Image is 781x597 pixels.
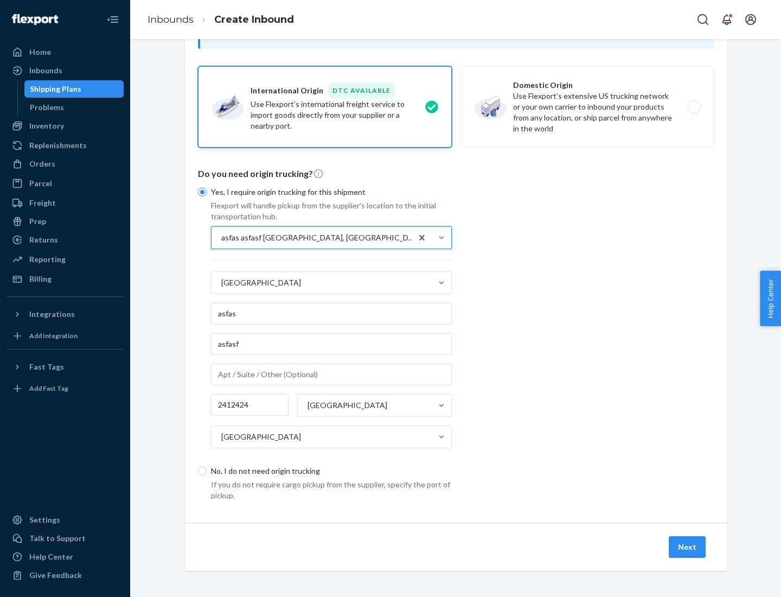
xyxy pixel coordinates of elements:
input: [GEOGRAPHIC_DATA] [306,400,308,411]
a: Problems [24,99,124,116]
div: Integrations [29,309,75,320]
a: Settings [7,511,124,529]
a: Inbounds [148,14,194,26]
div: Inventory [29,120,64,131]
a: Help Center [7,548,124,566]
button: Close Navigation [102,9,124,30]
input: Yes, I require origin trucking for this shipment [198,188,207,196]
input: Facility Name [211,303,452,325]
div: Fast Tags [29,361,64,372]
a: Talk to Support [7,530,124,547]
a: Create Inbound [214,14,294,26]
a: Home [7,43,124,61]
div: Help Center [29,551,73,562]
div: Settings [29,515,60,525]
button: Open account menu [740,9,761,30]
a: Freight [7,194,124,212]
a: Reporting [7,251,124,268]
a: Orders [7,155,124,173]
p: Yes, I require origin trucking for this shipment [211,187,452,198]
input: [GEOGRAPHIC_DATA] [220,431,221,442]
input: No, I do not need origin trucking [198,467,207,475]
button: Next [669,536,706,558]
div: Replenishments [29,140,87,151]
a: Add Fast Tag [7,380,124,397]
div: Shipping Plans [30,84,81,94]
div: [GEOGRAPHIC_DATA] [221,431,301,442]
div: Returns [29,234,58,245]
a: Billing [7,270,124,288]
input: Apt / Suite / Other (Optional) [211,364,452,385]
div: Prep [29,216,46,227]
img: Flexport logo [12,14,58,25]
input: Address [211,333,452,355]
button: Fast Tags [7,358,124,376]
a: Inventory [7,117,124,135]
p: No, I do not need origin trucking [211,466,452,477]
div: Reporting [29,254,66,265]
a: Inbounds [7,62,124,79]
span: Inbounding with your own carrier? [231,30,470,39]
a: Replenishments [7,137,124,154]
a: Shipping Plans [24,80,124,98]
div: [GEOGRAPHIC_DATA] [221,277,301,288]
a: Prep [7,213,124,230]
button: Help Center [760,271,781,326]
div: Give Feedback [29,570,82,581]
div: Talk to Support [29,533,86,544]
input: Postal Code [211,394,289,416]
div: Orders [29,158,55,169]
input: [GEOGRAPHIC_DATA] [220,277,221,288]
div: Add Fast Tag [29,384,68,393]
a: Returns [7,231,124,249]
div: Freight [29,198,56,208]
button: Open Search Box [692,9,714,30]
p: Do you need origin trucking? [198,168,714,180]
a: Parcel [7,175,124,192]
div: Inbounds [29,65,62,76]
div: Parcel [29,178,52,189]
div: Add Integration [29,331,78,340]
a: Add Integration [7,327,124,345]
button: Open notifications [716,9,738,30]
p: Flexport will handle pickup from the supplier's location to the initial transportation hub. [211,200,452,222]
button: Give Feedback [7,567,124,584]
ol: breadcrumbs [139,4,303,36]
p: If you do not require cargo pickup from the supplier, specify the port of pickup. [211,479,452,501]
div: [GEOGRAPHIC_DATA] [308,400,387,411]
div: Home [29,47,51,58]
div: Problems [30,102,64,113]
div: Billing [29,274,52,284]
div: asfas asfasf [GEOGRAPHIC_DATA], [GEOGRAPHIC_DATA] 2412424 [221,232,418,243]
button: Integrations [7,306,124,323]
